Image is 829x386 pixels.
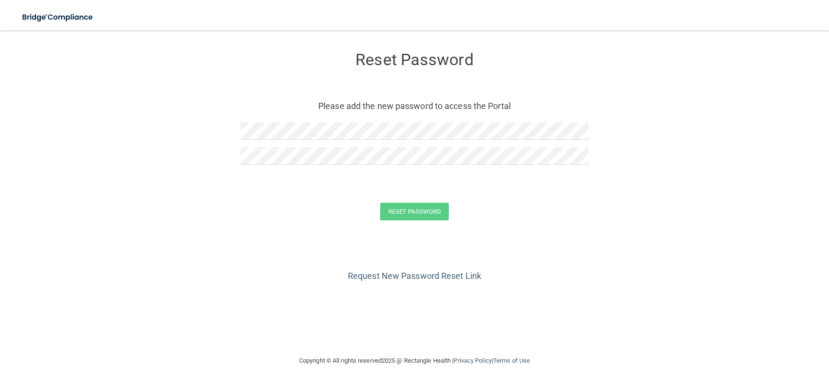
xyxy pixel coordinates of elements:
h3: Reset Password [241,51,588,69]
button: Reset Password [380,203,449,220]
a: Privacy Policy [454,357,491,364]
div: Copyright © All rights reserved 2025 @ Rectangle Health | | [241,346,588,376]
a: Request New Password Reset Link [348,271,481,281]
p: Please add the new password to access the Portal [248,98,581,114]
img: bridge_compliance_login_screen.278c3ca4.svg [14,8,102,27]
a: Terms of Use [493,357,530,364]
